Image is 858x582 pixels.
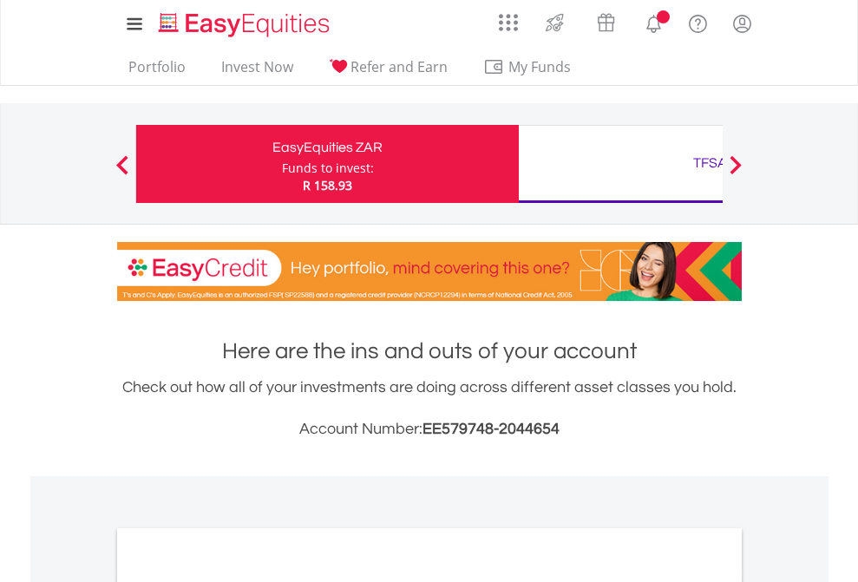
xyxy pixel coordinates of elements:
a: Notifications [632,4,676,39]
img: EasyCredit Promotion Banner [117,242,742,301]
span: Refer and Earn [350,57,448,76]
img: thrive-v2.svg [540,9,569,36]
a: Portfolio [121,58,193,85]
a: My Profile [720,4,764,43]
a: Invest Now [214,58,300,85]
span: EE579748-2044654 [422,421,560,437]
h3: Account Number: [117,417,742,441]
span: My Funds [483,56,597,78]
div: EasyEquities ZAR [147,135,508,160]
button: Previous [105,164,140,181]
button: Next [718,164,753,181]
img: grid-menu-icon.svg [499,13,518,32]
img: EasyEquities_Logo.png [155,10,337,39]
div: Check out how all of your investments are doing across different asset classes you hold. [117,376,742,441]
span: R 158.93 [303,177,352,193]
a: FAQ's and Support [676,4,720,39]
a: AppsGrid [488,4,529,32]
h1: Here are the ins and outs of your account [117,336,742,367]
a: Refer and Earn [322,58,455,85]
a: Vouchers [580,4,632,36]
img: vouchers-v2.svg [592,9,620,36]
a: Home page [152,4,337,39]
div: Funds to invest: [282,160,374,177]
